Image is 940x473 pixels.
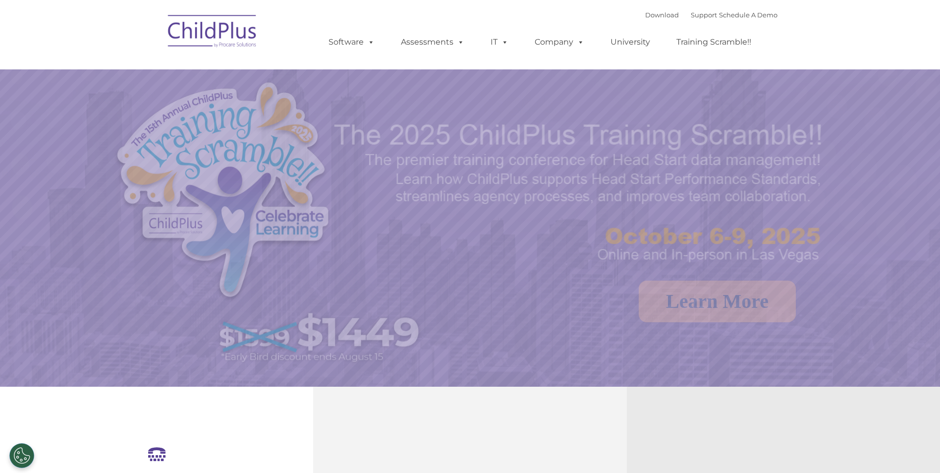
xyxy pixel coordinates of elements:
[163,8,262,58] img: ChildPlus by Procare Solutions
[719,11,777,19] a: Schedule A Demo
[601,32,660,52] a: University
[645,11,777,19] font: |
[9,443,34,468] button: Cookies Settings
[691,11,717,19] a: Support
[391,32,474,52] a: Assessments
[645,11,679,19] a: Download
[666,32,761,52] a: Training Scramble!!
[481,32,518,52] a: IT
[639,281,796,322] a: Learn More
[525,32,594,52] a: Company
[319,32,385,52] a: Software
